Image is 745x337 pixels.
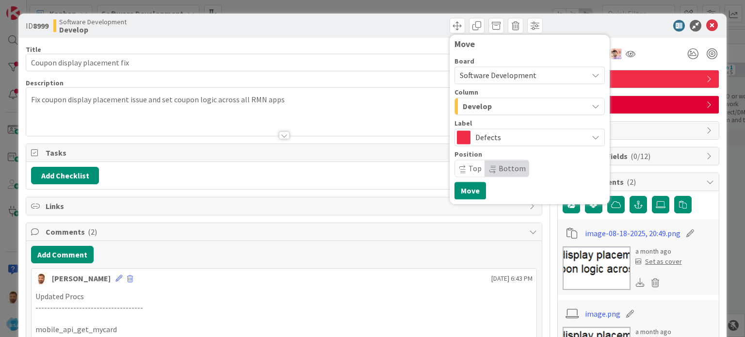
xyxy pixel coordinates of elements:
button: Move [454,182,486,199]
span: ( 2 ) [88,227,97,237]
span: Custom Fields [577,150,701,162]
span: ID [26,20,49,32]
a: image.png [585,308,620,320]
span: Block [577,125,701,136]
p: Fix coupon display placement issue and set coupon logic across all RMN apps [31,94,536,105]
img: RS [611,48,622,59]
p: Updated Procs [35,291,532,302]
div: Move [454,39,605,49]
div: a month ago [635,327,682,337]
span: Defects [577,73,701,85]
input: type card name here... [26,54,542,71]
span: Bottom [499,163,526,173]
span: Description [26,79,64,87]
button: Add Checklist [31,167,99,184]
p: mobile_api_get_mycard [35,324,532,335]
img: AS [35,273,47,284]
div: a month ago [635,246,682,257]
span: Top [469,163,482,173]
label: Title [26,45,41,54]
span: Software Development [59,18,127,26]
span: Develop [463,100,492,112]
span: Position [454,151,482,158]
b: 8999 [33,21,49,31]
div: Set as cover [635,257,682,267]
button: Develop [454,97,605,115]
div: Download [635,276,646,289]
span: Label [454,120,472,127]
span: Dates [577,99,701,111]
span: Column [454,89,478,96]
span: Tasks [46,147,524,159]
span: [DATE] 6:43 PM [491,273,533,284]
p: ------------------------------------- [35,302,532,313]
span: Links [46,200,524,212]
button: Add Comment [31,246,94,263]
span: Attachments [577,176,701,188]
span: ( 0/12 ) [631,151,650,161]
b: Develop [59,26,127,33]
span: ( 2 ) [627,177,636,187]
div: [PERSON_NAME] [52,273,111,284]
span: Software Development [460,70,536,80]
span: Comments [46,226,524,238]
span: Board [454,58,474,64]
span: Defects [475,130,583,144]
a: image-08-18-2025, 20:49.png [585,227,680,239]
